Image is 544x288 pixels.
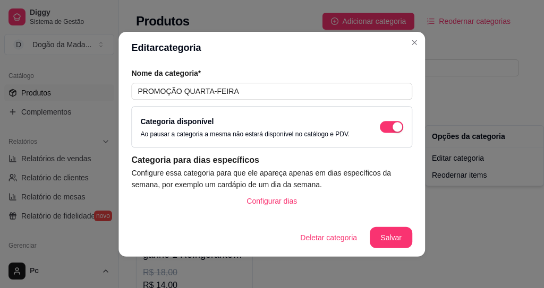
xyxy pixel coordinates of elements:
article: Nome da categoria* [132,68,413,78]
p: Ao pausar a categoria a mesma não estará disponível no catálogo e PDV. [141,130,350,138]
button: Configurar dias [238,190,305,211]
button: Salvar [370,226,412,248]
button: Deletar categoria [292,226,365,248]
article: Configure essa categoria para que ele apareça apenas em dias específicos da semana, por exemplo u... [132,167,413,190]
label: Categoria disponível [141,117,214,126]
header: Editar categoria [119,32,426,64]
button: Close [406,34,423,51]
article: Categoria para dias específicos [132,154,413,167]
